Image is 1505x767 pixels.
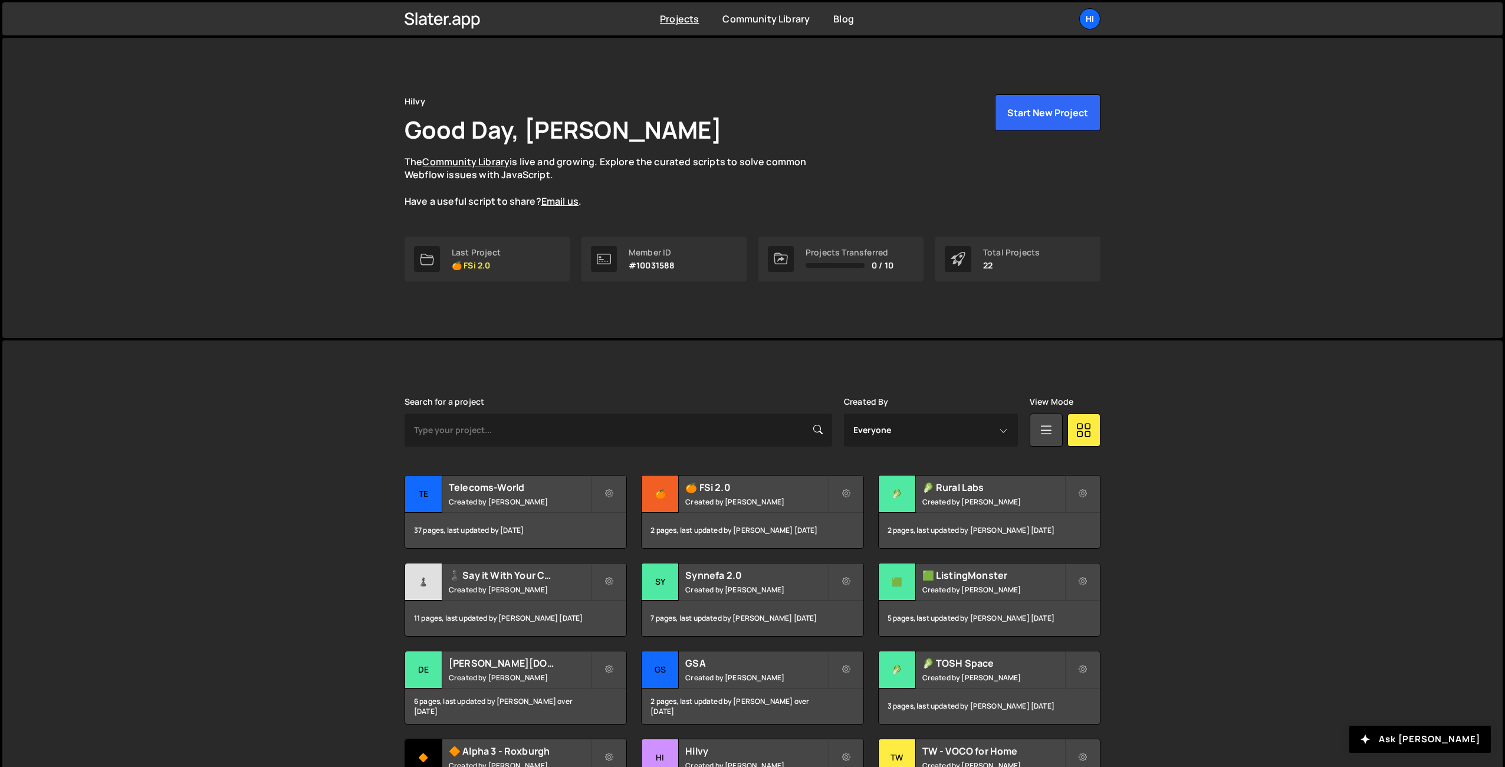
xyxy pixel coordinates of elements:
a: Sy Synnefa 2.0 Created by [PERSON_NAME] 7 pages, last updated by [PERSON_NAME] [DATE] [641,563,863,637]
p: The is live and growing. Explore the curated scripts to solve common Webflow issues with JavaScri... [405,155,829,208]
h2: Telecoms-World [449,481,591,494]
div: 7 pages, last updated by [PERSON_NAME] [DATE] [642,601,863,636]
a: 🍊 🍊 FSi 2.0 Created by [PERSON_NAME] 2 pages, last updated by [PERSON_NAME] [DATE] [641,475,863,549]
div: 🟩 [879,563,916,601]
div: 🥬 [879,651,916,689]
h2: Hilvy [685,745,827,758]
div: 🥬 [879,476,916,513]
div: Hilvy [405,94,425,109]
div: 🍊 [642,476,679,513]
small: Created by [PERSON_NAME] [922,673,1064,683]
a: Blog [833,12,854,25]
small: Created by [PERSON_NAME] [449,497,591,507]
h2: TW - VOCO for Home [922,745,1064,758]
a: Community Library [422,155,510,168]
a: ♟️ ♟️ Say it With Your Chess Created by [PERSON_NAME] 11 pages, last updated by [PERSON_NAME] [DATE] [405,563,627,637]
a: Community Library [722,12,810,25]
span: 0 / 10 [872,261,893,270]
div: Total Projects [983,248,1040,257]
div: Projects Transferred [806,248,893,257]
h2: 🥬 Rural Labs [922,481,1064,494]
h2: 🥬 TOSH Space [922,657,1064,670]
div: Member ID [629,248,675,257]
button: Ask [PERSON_NAME] [1349,726,1491,753]
div: Te [405,476,442,513]
div: 2 pages, last updated by [PERSON_NAME] [DATE] [642,513,863,548]
a: Te Telecoms-World Created by [PERSON_NAME] 37 pages, last updated by [DATE] [405,475,627,549]
label: View Mode [1030,397,1073,407]
small: Created by [PERSON_NAME] [685,673,827,683]
p: 22 [983,261,1040,270]
label: Created By [844,397,889,407]
p: 🍊 FSi 2.0 [452,261,501,270]
a: Email us [541,195,579,208]
a: GS GSA Created by [PERSON_NAME] 2 pages, last updated by [PERSON_NAME] over [DATE] [641,651,863,725]
div: 5 pages, last updated by [PERSON_NAME] [DATE] [879,601,1100,636]
p: #10031588 [629,261,675,270]
small: Created by [PERSON_NAME] [685,585,827,595]
small: Created by [PERSON_NAME] [685,497,827,507]
small: Created by [PERSON_NAME] [922,585,1064,595]
div: 37 pages, last updated by [DATE] [405,513,626,548]
h2: Synnefa 2.0 [685,569,827,582]
div: 3 pages, last updated by [PERSON_NAME] [DATE] [879,689,1100,724]
small: Created by [PERSON_NAME] [449,585,591,595]
button: Start New Project [995,94,1100,131]
small: Created by [PERSON_NAME] [449,673,591,683]
h2: 🟩 ListingMonster [922,569,1064,582]
label: Search for a project [405,397,484,407]
div: ♟️ [405,563,442,601]
div: Sy [642,563,679,601]
input: Type your project... [405,414,832,447]
a: Projects [660,12,699,25]
div: 2 pages, last updated by [PERSON_NAME] over [DATE] [642,689,863,724]
div: Last Project [452,248,501,257]
a: Hi [1079,8,1100,29]
div: De [405,651,442,689]
h2: GSA [685,657,827,670]
h2: 🍊 FSi 2.0 [685,481,827,494]
a: Last Project 🍊 FSi 2.0 [405,237,570,281]
h1: Good Day, [PERSON_NAME] [405,113,722,146]
div: 2 pages, last updated by [PERSON_NAME] [DATE] [879,513,1100,548]
h2: [PERSON_NAME][DOMAIN_NAME] [449,657,591,670]
a: 🥬 🥬 TOSH Space Created by [PERSON_NAME] 3 pages, last updated by [PERSON_NAME] [DATE] [878,651,1100,725]
a: 🟩 🟩 ListingMonster Created by [PERSON_NAME] 5 pages, last updated by [PERSON_NAME] [DATE] [878,563,1100,637]
a: 🥬 🥬 Rural Labs Created by [PERSON_NAME] 2 pages, last updated by [PERSON_NAME] [DATE] [878,475,1100,549]
div: 11 pages, last updated by [PERSON_NAME] [DATE] [405,601,626,636]
h2: 🔶 Alpha 3 - Roxburgh [449,745,591,758]
small: Created by [PERSON_NAME] [922,497,1064,507]
a: De [PERSON_NAME][DOMAIN_NAME] Created by [PERSON_NAME] 6 pages, last updated by [PERSON_NAME] ove... [405,651,627,725]
div: 6 pages, last updated by [PERSON_NAME] over [DATE] [405,689,626,724]
div: GS [642,651,679,689]
h2: ♟️ Say it With Your Chess [449,569,591,582]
